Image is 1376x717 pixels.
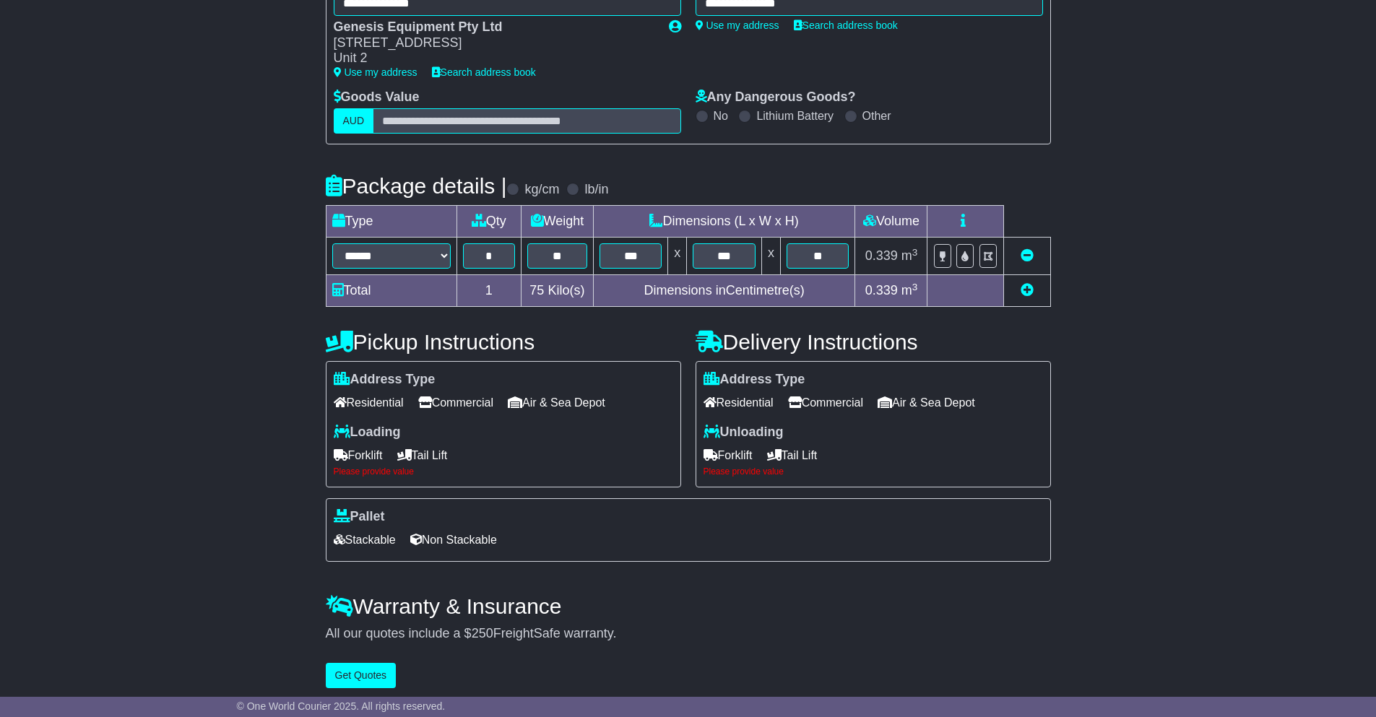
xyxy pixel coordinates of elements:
label: Address Type [334,372,436,388]
label: kg/cm [524,182,559,198]
label: No [714,109,728,123]
span: m [901,283,918,297]
span: Commercial [788,391,863,414]
span: Air & Sea Depot [508,391,605,414]
td: Total [326,275,456,307]
div: Genesis Equipment Pty Ltd [334,19,654,35]
span: Forklift [704,444,753,466]
span: Tail Lift [767,444,818,466]
a: Remove this item [1021,248,1034,263]
td: x [761,238,780,275]
span: Forklift [334,444,383,466]
a: Use my address [334,66,417,78]
span: Non Stackable [410,529,497,551]
span: Tail Lift [397,444,448,466]
label: Unloading [704,425,784,440]
td: Volume [855,206,927,238]
td: Dimensions (L x W x H) [593,206,855,238]
td: Dimensions in Centimetre(s) [593,275,855,307]
td: Qty [456,206,521,238]
div: [STREET_ADDRESS] [334,35,654,51]
h4: Warranty & Insurance [326,594,1051,618]
a: Search address book [432,66,536,78]
span: Air & Sea Depot [878,391,975,414]
td: Weight [521,206,593,238]
button: Get Quotes [326,663,397,688]
span: 0.339 [865,283,898,297]
div: Please provide value [704,466,1043,477]
span: 75 [529,283,544,297]
label: Any Dangerous Goods? [696,90,856,105]
div: All our quotes include a $ FreightSafe warranty. [326,626,1051,642]
h4: Pickup Instructions [326,330,681,354]
a: Use my address [696,19,779,31]
a: Add new item [1021,283,1034,297]
label: lb/in [584,182,608,198]
td: Type [326,206,456,238]
span: Stackable [334,529,396,551]
span: Residential [334,391,404,414]
td: 1 [456,275,521,307]
span: © One World Courier 2025. All rights reserved. [237,700,446,712]
div: Unit 2 [334,51,654,66]
span: Residential [704,391,774,414]
label: Lithium Battery [756,109,834,123]
label: Goods Value [334,90,420,105]
h4: Delivery Instructions [696,330,1051,354]
h4: Package details | [326,174,507,198]
label: Address Type [704,372,805,388]
td: Kilo(s) [521,275,593,307]
span: m [901,248,918,263]
label: Loading [334,425,401,440]
span: Commercial [418,391,493,414]
td: x [668,238,687,275]
sup: 3 [912,247,918,258]
sup: 3 [912,282,918,292]
label: AUD [334,108,374,134]
a: Search address book [794,19,898,31]
label: Pallet [334,509,385,525]
span: 0.339 [865,248,898,263]
label: Other [862,109,891,123]
span: 250 [472,626,493,640]
div: Please provide value [334,466,673,477]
